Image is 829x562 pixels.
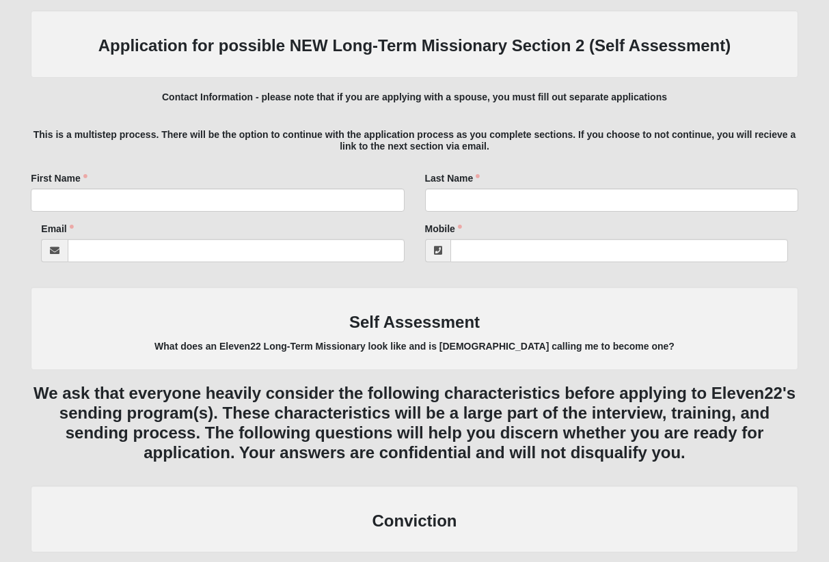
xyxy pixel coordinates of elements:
h3: Self Assessment [44,313,784,333]
label: First Name [31,171,87,185]
h3: Application for possible NEW Long-Term Missionary Section 2 (Self Assessment) [44,36,784,56]
h5: What does an Eleven22 Long-Term Missionary look like and is [DEMOGRAPHIC_DATA] calling me to beco... [44,341,784,352]
h3: Conviction [44,511,784,531]
label: Mobile [425,222,462,236]
label: Last Name [425,171,480,185]
h3: We ask that everyone heavily consider the following characteristics before applying to Eleven22's... [31,384,798,462]
h5: This is a multistep process. There will be the option to continue with the application process as... [31,129,798,152]
h5: Contact Information - please note that if you are applying with a spouse, you must fill out separ... [31,92,798,103]
label: Email [41,222,73,236]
